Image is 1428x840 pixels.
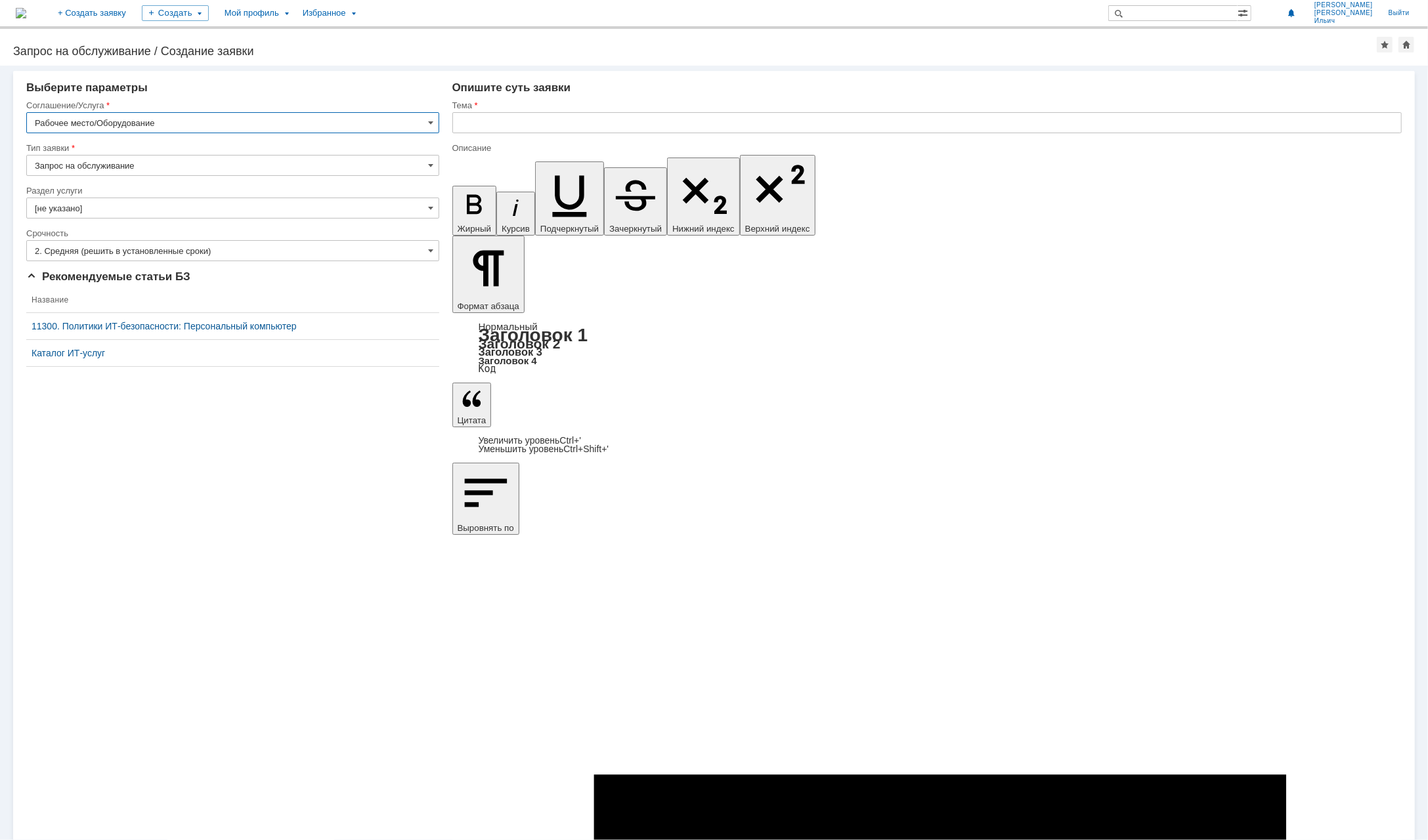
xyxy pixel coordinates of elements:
span: Выровнять по [458,523,514,533]
div: Раздел услуги [26,186,437,195]
a: Заголовок 3 [479,346,542,358]
a: 11300. Политики ИТ-безопасности: Персональный компьютер [32,321,434,331]
span: Опишите суть заявки [452,81,571,94]
div: Соглашение/Услуга [26,101,437,110]
div: Создать [142,5,209,21]
span: Рекомендуемые статьи БЗ [26,270,190,283]
span: Ильич [1314,17,1373,25]
a: Заголовок 4 [479,355,537,366]
a: Нормальный [479,321,538,332]
span: Верхний индекс [745,224,810,234]
span: Выберите параметры [26,81,148,94]
div: Формат абзаца [452,322,1402,373]
button: Курсив [496,192,535,236]
div: Тип заявки [26,144,437,152]
span: Цитата [458,415,487,425]
a: Decrease [479,444,609,454]
button: Формат абзаца [452,236,525,313]
div: Сделать домашней страницей [1398,37,1414,52]
a: Каталог ИТ-услуг [32,348,434,358]
div: Тема [452,101,1400,110]
button: Цитата [452,383,492,427]
span: [PERSON_NAME] [1314,1,1373,9]
button: Зачеркнутый [604,167,667,236]
span: Формат абзаца [458,301,519,311]
div: Срочность [26,229,437,238]
span: Нижний индекс [672,224,735,234]
span: [PERSON_NAME] [1314,9,1373,17]
span: Курсив [502,224,530,234]
div: Запрос на обслуживание / Создание заявки [13,45,1377,58]
div: Описание [452,144,1400,152]
span: Ctrl+' [559,435,581,446]
a: Increase [479,435,582,446]
a: Код [479,363,496,375]
span: Зачеркнутый [609,224,662,234]
div: Добавить в избранное [1377,37,1393,52]
span: Подчеркнутый [540,224,599,234]
span: Ctrl+Shift+' [563,444,609,454]
span: Расширенный поиск [1238,6,1251,18]
button: Подчеркнутый [535,161,604,236]
button: Верхний индекс [740,155,815,236]
a: Заголовок 2 [479,336,561,351]
span: Жирный [458,224,492,234]
button: Нижний индекс [667,157,740,236]
a: Заголовок 1 [479,325,588,345]
img: logo [16,8,26,18]
a: Перейти на домашнюю страницу [16,8,26,18]
button: Выровнять по [452,463,519,535]
button: Жирный [452,186,497,236]
div: Цитата [452,436,1402,453]
th: Название [26,287,439,313]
